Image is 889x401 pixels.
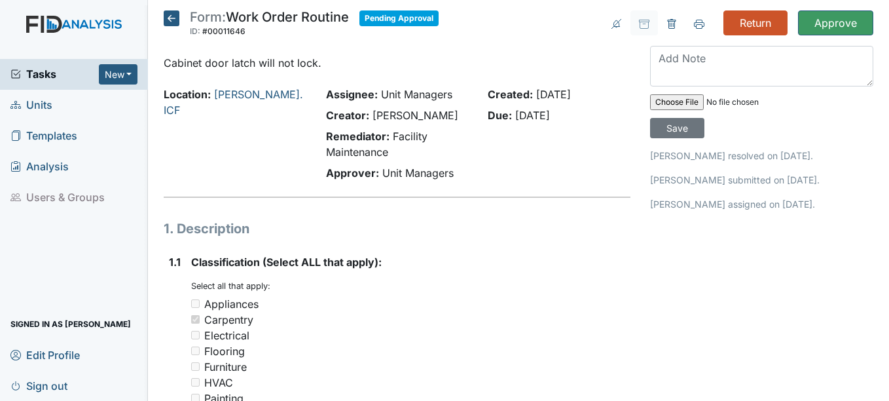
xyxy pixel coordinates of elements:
label: 1.1 [169,254,181,270]
span: Unit Managers [382,166,454,180]
button: New [99,64,138,85]
span: [DATE] [515,109,550,122]
h1: 1. Description [164,219,630,239]
p: Cabinet door latch will not lock. [164,55,630,71]
div: HVAC [204,375,233,391]
strong: Assignee: [326,88,378,101]
input: Save [650,118,704,138]
span: [DATE] [536,88,571,101]
input: Appliances [191,299,200,308]
span: ID: [190,26,200,36]
small: Select all that apply: [191,281,270,291]
input: Approve [798,10,873,35]
strong: Location: [164,88,211,101]
input: Flooring [191,347,200,355]
strong: Remediator: [326,130,390,143]
span: Signed in as [PERSON_NAME] [10,314,131,334]
span: Units [10,95,52,115]
span: Form: [190,9,226,25]
div: Furniture [204,359,247,375]
span: Pending Approval [359,10,439,26]
div: Carpentry [204,312,253,328]
a: Tasks [10,66,99,82]
div: Flooring [204,343,245,359]
input: Carpentry [191,315,200,324]
strong: Due: [488,109,512,122]
strong: Creator: [326,109,369,122]
span: Classification (Select ALL that apply): [191,256,382,269]
span: Analysis [10,157,69,177]
input: Return [723,10,788,35]
input: HVAC [191,378,200,387]
p: [PERSON_NAME] submitted on [DATE]. [650,173,873,187]
span: #00011646 [202,26,245,36]
span: Sign out [10,375,67,396]
p: [PERSON_NAME] resolved on [DATE]. [650,149,873,162]
input: Electrical [191,331,200,339]
span: Edit Profile [10,345,80,365]
strong: Created: [488,88,533,101]
a: [PERSON_NAME]. ICF [164,88,303,117]
div: Electrical [204,328,249,343]
p: [PERSON_NAME] assigned on [DATE]. [650,197,873,211]
div: Work Order Routine [190,10,349,39]
span: Templates [10,126,77,146]
span: Unit Managers [381,88,452,101]
input: Furniture [191,362,200,371]
strong: Approver: [326,166,379,180]
div: Appliances [204,296,259,312]
span: [PERSON_NAME] [372,109,458,122]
